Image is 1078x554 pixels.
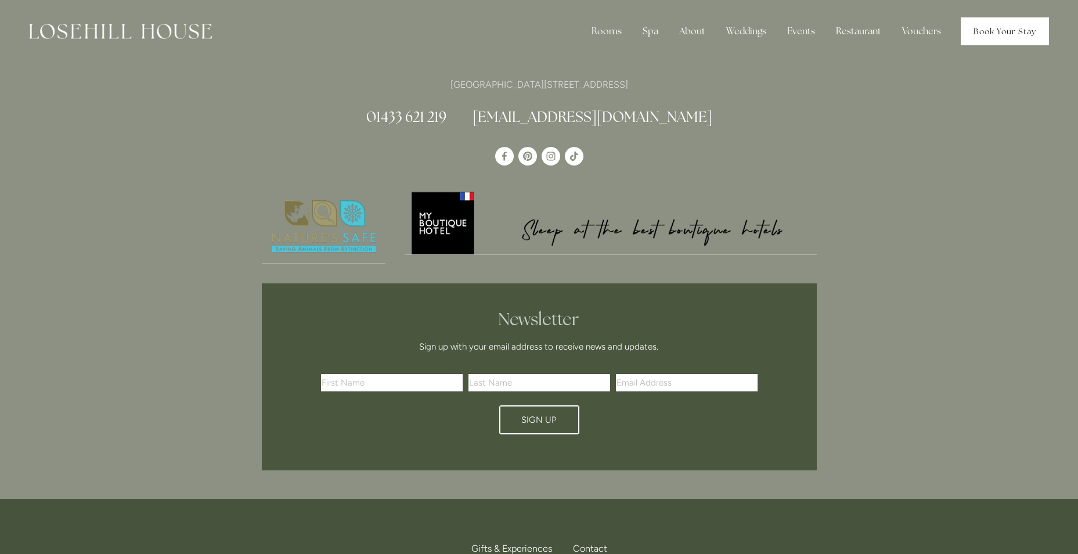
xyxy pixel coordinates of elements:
input: Last Name [468,374,610,391]
a: Losehill House Hotel & Spa [495,147,514,166]
p: [GEOGRAPHIC_DATA][STREET_ADDRESS] [262,77,817,92]
h2: Newsletter [325,309,753,330]
div: Spa [633,20,668,43]
p: Sign up with your email address to receive news and updates. [325,340,753,354]
a: Book Your Stay [961,17,1049,45]
a: Instagram [542,147,560,166]
img: Nature's Safe - Logo [262,190,386,263]
div: About [670,20,715,43]
a: Nature's Safe - Logo [262,190,386,264]
a: [EMAIL_ADDRESS][DOMAIN_NAME] [473,107,712,126]
input: Email Address [616,374,758,391]
img: Losehill House [29,24,212,39]
div: Weddings [717,20,776,43]
button: Sign Up [499,405,579,434]
div: Events [778,20,824,43]
img: My Boutique Hotel - Logo [405,190,817,254]
span: Sign Up [521,415,557,425]
a: My Boutique Hotel - Logo [405,190,817,255]
span: Gifts & Experiences [471,543,552,554]
div: Rooms [582,20,631,43]
a: TikTok [565,147,583,166]
div: Restaurant [827,20,890,43]
a: Vouchers [893,20,950,43]
input: First Name [321,374,463,391]
a: 01433 621 219 [366,107,446,126]
a: Pinterest [518,147,537,166]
